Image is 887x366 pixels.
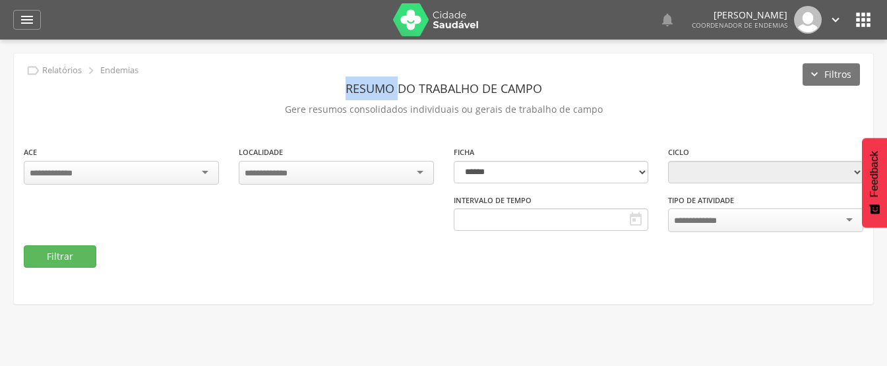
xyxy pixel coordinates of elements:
[659,12,675,28] i: 
[19,12,35,28] i: 
[454,147,474,158] label: Ficha
[828,6,843,34] a: 
[628,212,644,228] i: 
[692,11,787,20] p: [PERSON_NAME]
[692,20,787,30] span: Coordenador de Endemias
[24,245,96,268] button: Filtrar
[24,76,863,100] header: Resumo do Trabalho de Campo
[84,63,98,78] i: 
[100,65,138,76] p: Endemias
[24,100,863,119] p: Gere resumos consolidados individuais ou gerais de trabalho de campo
[26,63,40,78] i: 
[862,138,887,228] button: Feedback - Mostrar pesquisa
[828,13,843,27] i: 
[803,63,860,86] button: Filtros
[454,195,532,206] label: Intervalo de Tempo
[668,195,734,206] label: Tipo de Atividade
[13,10,41,30] a: 
[853,9,874,30] i: 
[239,147,283,158] label: Localidade
[24,147,37,158] label: ACE
[869,151,880,197] span: Feedback
[668,147,689,158] label: Ciclo
[659,6,675,34] a: 
[42,65,82,76] p: Relatórios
